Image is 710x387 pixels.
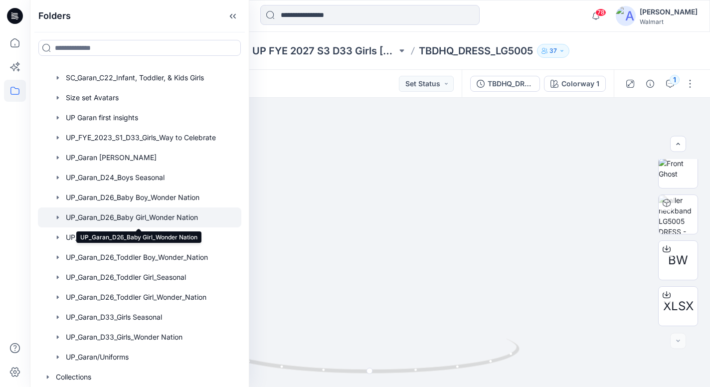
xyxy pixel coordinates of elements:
[662,76,678,92] button: 1
[640,6,698,18] div: [PERSON_NAME]
[172,44,568,387] img: eyJhbGciOiJIUzI1NiIsImtpZCI6IjAiLCJzbHQiOiJzZXMiLCJ0eXAiOiJKV1QifQ.eyJkYXRhIjp7InR5cGUiOiJzdG9yYW...
[488,78,533,89] div: TBDHQ_DRESS_LG5005
[470,76,540,92] button: TBDHQ_DRESS_LG5005
[537,44,569,58] button: 37
[616,6,636,26] img: avatar
[419,44,533,58] p: TBDHQ_DRESS_LG5005
[659,158,698,179] img: Front Ghost
[595,8,606,16] span: 78
[668,251,688,269] span: BW
[252,44,397,58] a: UP FYE 2027 S3 D33 Girls [PERSON_NAME]
[640,18,698,25] div: Walmart
[549,45,557,56] p: 37
[561,78,599,89] div: Colorway 1
[659,195,698,234] img: taller neckband LG5005 DRESS - COLORED 9.29 Colorway 1
[663,297,694,315] span: XLSX
[544,76,606,92] button: Colorway 1
[670,75,680,85] div: 1
[642,76,658,92] button: Details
